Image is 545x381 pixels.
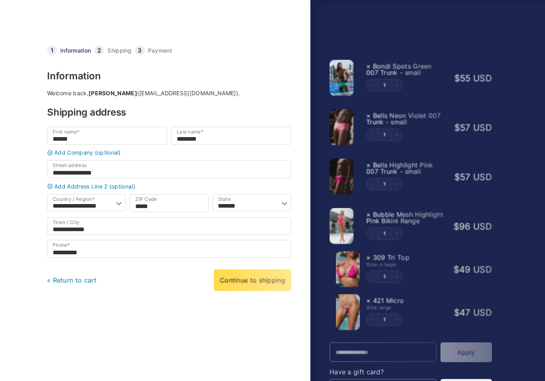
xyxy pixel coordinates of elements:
[60,48,91,53] a: Information
[47,276,97,284] a: « Return to cart
[107,48,131,53] a: Shipping
[47,108,291,117] h3: Shipping address
[45,150,293,156] a: Add Company (optional)
[89,90,137,96] strong: [PERSON_NAME]
[148,48,172,53] a: Payment
[330,369,492,375] h4: Have a gift card?
[47,71,291,81] h3: Information
[45,183,293,189] a: Add Address Line 2 (optional)
[47,90,291,96] div: Welcome back, ([EMAIL_ADDRESS][DOMAIN_NAME]).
